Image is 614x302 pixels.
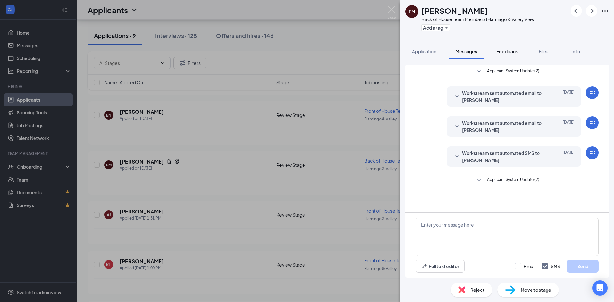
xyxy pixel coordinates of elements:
button: SmallChevronDownApplicant System Update (2) [475,176,539,184]
span: [DATE] [563,150,575,164]
div: Back of House Team Member at Flamingo & Valley View [421,16,535,22]
span: Feedback [496,49,518,54]
div: Open Intercom Messenger [592,280,608,296]
svg: ArrowRight [588,7,595,15]
svg: SmallChevronDown [475,176,483,184]
span: Move to stage [521,286,551,293]
span: Applicant System Update (2) [487,176,539,184]
svg: SmallChevronDown [453,93,461,100]
span: Reject [470,286,484,293]
button: SmallChevronDownApplicant System Update (2) [475,68,539,75]
button: Send [567,260,599,273]
span: [DATE] [563,120,575,134]
span: Application [412,49,436,54]
svg: SmallChevronDown [453,123,461,130]
span: [DATE] [563,89,575,104]
span: Files [539,49,548,54]
span: Applicant System Update (2) [487,68,539,75]
button: Full text editorPen [416,260,465,273]
h1: [PERSON_NAME] [421,5,488,16]
svg: Ellipses [601,7,609,15]
button: ArrowLeftNew [571,5,582,17]
svg: WorkstreamLogo [588,89,596,97]
span: Workstream sent automated email to [PERSON_NAME]. [462,120,546,134]
svg: Pen [421,263,428,269]
svg: ArrowLeftNew [572,7,580,15]
span: Info [571,49,580,54]
span: Messages [455,49,477,54]
svg: WorkstreamLogo [588,119,596,127]
svg: WorkstreamLogo [588,149,596,157]
div: EM [409,8,415,15]
span: Workstream sent automated email to [PERSON_NAME]. [462,89,546,104]
svg: Plus [445,26,448,30]
button: PlusAdd a tag [421,24,450,31]
svg: SmallChevronDown [475,68,483,75]
button: ArrowRight [586,5,597,17]
span: Workstream sent automated SMS to [PERSON_NAME]. [462,150,546,164]
svg: SmallChevronDown [453,153,461,160]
